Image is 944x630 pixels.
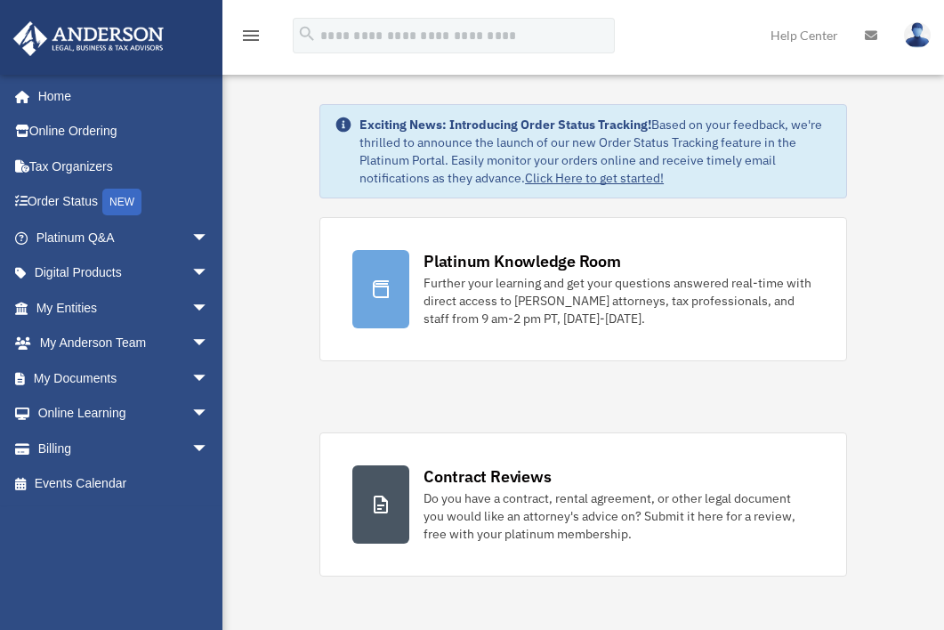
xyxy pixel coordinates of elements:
i: search [297,24,317,44]
span: arrow_drop_down [191,396,227,432]
a: Digital Productsarrow_drop_down [12,255,236,291]
span: arrow_drop_down [191,326,227,362]
a: Online Ordering [12,114,236,149]
a: Billingarrow_drop_down [12,431,236,466]
div: NEW [102,189,141,215]
a: Home [12,78,227,114]
img: User Pic [904,22,931,48]
a: Events Calendar [12,466,236,502]
a: Platinum Q&Aarrow_drop_down [12,220,236,255]
a: Contract Reviews Do you have a contract, rental agreement, or other legal document you would like... [319,432,847,577]
a: My Anderson Teamarrow_drop_down [12,326,236,361]
img: Anderson Advisors Platinum Portal [8,21,169,56]
strong: Exciting News: Introducing Order Status Tracking! [359,117,651,133]
div: Based on your feedback, we're thrilled to announce the launch of our new Order Status Tracking fe... [359,116,832,187]
span: arrow_drop_down [191,220,227,256]
a: Platinum Knowledge Room Further your learning and get your questions answered real-time with dire... [319,217,847,361]
span: arrow_drop_down [191,431,227,467]
a: Online Learningarrow_drop_down [12,396,236,432]
div: Further your learning and get your questions answered real-time with direct access to [PERSON_NAM... [424,274,814,327]
a: Order StatusNEW [12,184,236,221]
div: Contract Reviews [424,465,551,488]
a: Click Here to get started! [525,170,664,186]
i: menu [240,25,262,46]
a: My Documentsarrow_drop_down [12,360,236,396]
span: arrow_drop_down [191,255,227,292]
span: arrow_drop_down [191,290,227,327]
a: Tax Organizers [12,149,236,184]
div: Do you have a contract, rental agreement, or other legal document you would like an attorney's ad... [424,489,814,543]
a: menu [240,31,262,46]
div: Platinum Knowledge Room [424,250,621,272]
span: arrow_drop_down [191,360,227,397]
a: My Entitiesarrow_drop_down [12,290,236,326]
